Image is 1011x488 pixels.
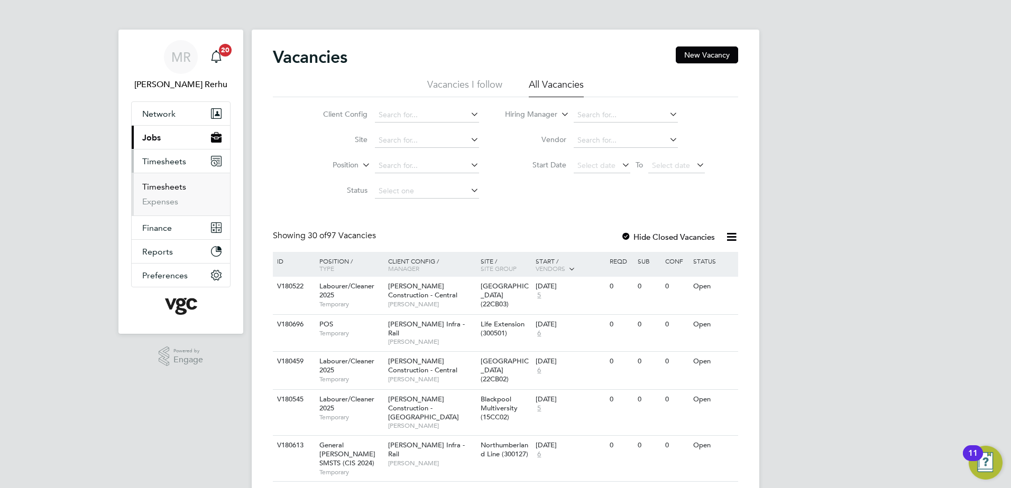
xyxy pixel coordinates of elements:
[319,320,333,329] span: POS
[663,277,690,296] div: 0
[274,277,311,296] div: V180522
[375,108,479,123] input: Search for...
[142,247,173,257] span: Reports
[142,156,186,166] span: Timesheets
[481,281,529,308] span: [GEOGRAPHIC_DATA] (22CB03)
[142,133,161,143] span: Jobs
[274,436,311,455] div: V180613
[481,440,528,458] span: Northumberland Line (300127)
[319,440,375,467] span: General [PERSON_NAME] SMSTS (CIS 2024)
[607,352,635,371] div: 0
[691,252,737,270] div: Status
[427,78,502,97] li: Vacancies I follow
[319,375,383,383] span: Temporary
[676,46,738,63] button: New Vacancy
[142,182,186,192] a: Timesheets
[132,126,230,149] button: Jobs
[481,320,525,337] span: Life Extension (300501)
[536,366,543,375] span: 6
[385,252,478,277] div: Client Config /
[159,346,204,367] a: Powered byEngage
[607,390,635,409] div: 0
[968,453,978,467] div: 11
[132,149,230,173] button: Timesheets
[298,160,359,171] label: Position
[173,355,203,364] span: Engage
[319,300,383,308] span: Temporary
[969,446,1003,480] button: Open Resource Center, 11 new notifications
[574,133,678,148] input: Search for...
[635,352,663,371] div: 0
[319,264,334,273] span: Type
[173,346,203,355] span: Powered by
[171,50,191,64] span: MR
[132,216,230,239] button: Finance
[632,158,646,172] span: To
[505,135,566,144] label: Vendor
[536,291,543,300] span: 5
[307,135,367,144] label: Site
[388,395,459,421] span: [PERSON_NAME] Construction - [GEOGRAPHIC_DATA]
[536,441,604,450] div: [DATE]
[663,436,690,455] div: 0
[375,133,479,148] input: Search for...
[481,395,518,421] span: Blackpool Multiversity (15CC02)
[505,160,566,170] label: Start Date
[375,184,479,199] input: Select one
[663,390,690,409] div: 0
[142,109,176,119] span: Network
[388,421,475,430] span: [PERSON_NAME]
[319,395,374,412] span: Labourer/Cleaner 2025
[574,108,678,123] input: Search for...
[131,298,231,315] a: Go to home page
[536,264,565,273] span: Vendors
[536,329,543,338] span: 6
[691,390,737,409] div: Open
[635,252,663,270] div: Sub
[497,109,557,120] label: Hiring Manager
[388,375,475,383] span: [PERSON_NAME]
[577,161,615,170] span: Select date
[536,404,543,413] span: 5
[607,315,635,334] div: 0
[533,252,607,278] div: Start /
[274,315,311,334] div: V180696
[131,40,231,91] a: MR[PERSON_NAME] Rerhu
[165,298,197,315] img: vgcgroup-logo-retina.png
[142,270,188,280] span: Preferences
[536,450,543,459] span: 6
[132,173,230,215] div: Timesheets
[635,315,663,334] div: 0
[481,264,517,273] span: Site Group
[319,356,374,374] span: Labourer/Cleaner 2025
[219,44,232,57] span: 20
[308,230,327,241] span: 30 of
[607,277,635,296] div: 0
[388,320,465,337] span: [PERSON_NAME] Infra - Rail
[691,277,737,296] div: Open
[142,196,178,207] a: Expenses
[307,109,367,119] label: Client Config
[206,40,227,74] a: 20
[607,436,635,455] div: 0
[635,436,663,455] div: 0
[529,78,584,97] li: All Vacancies
[388,337,475,346] span: [PERSON_NAME]
[663,352,690,371] div: 0
[274,390,311,409] div: V180545
[536,320,604,329] div: [DATE]
[635,390,663,409] div: 0
[142,223,172,233] span: Finance
[319,468,383,476] span: Temporary
[319,281,374,299] span: Labourer/Cleaner 2025
[307,185,367,195] label: Status
[388,356,457,374] span: [PERSON_NAME] Construction - Central
[375,158,479,173] input: Search for...
[388,459,475,467] span: [PERSON_NAME]
[621,232,715,242] label: Hide Closed Vacancies
[478,252,534,277] div: Site /
[132,240,230,263] button: Reports
[388,300,475,308] span: [PERSON_NAME]
[691,436,737,455] div: Open
[388,264,419,273] span: Manager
